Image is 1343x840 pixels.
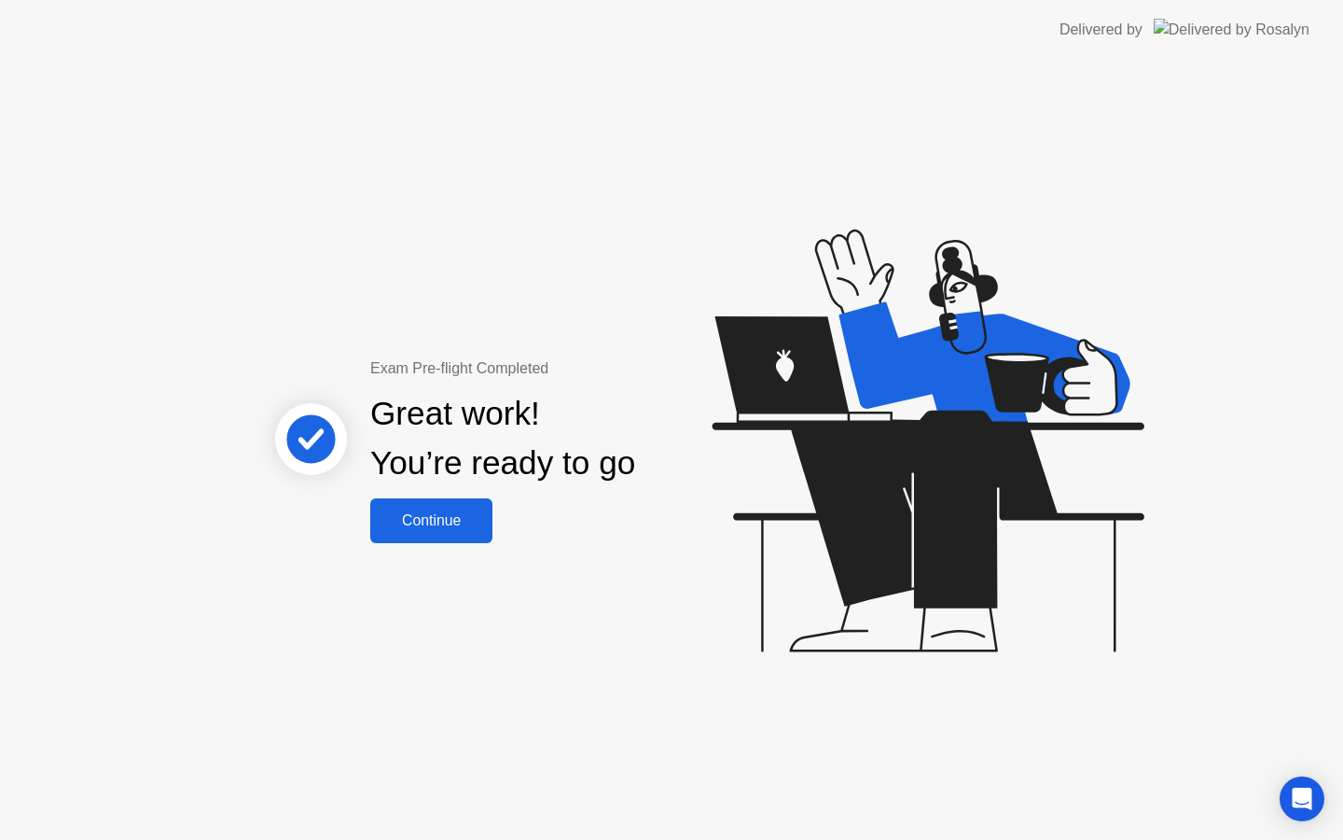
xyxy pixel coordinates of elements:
div: Open Intercom Messenger [1280,777,1324,821]
button: Continue [370,498,492,543]
div: Continue [376,512,487,529]
div: Delivered by [1059,19,1142,41]
div: Great work! You’re ready to go [370,389,635,488]
img: Delivered by Rosalyn [1154,19,1309,40]
div: Exam Pre-flight Completed [370,357,755,380]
